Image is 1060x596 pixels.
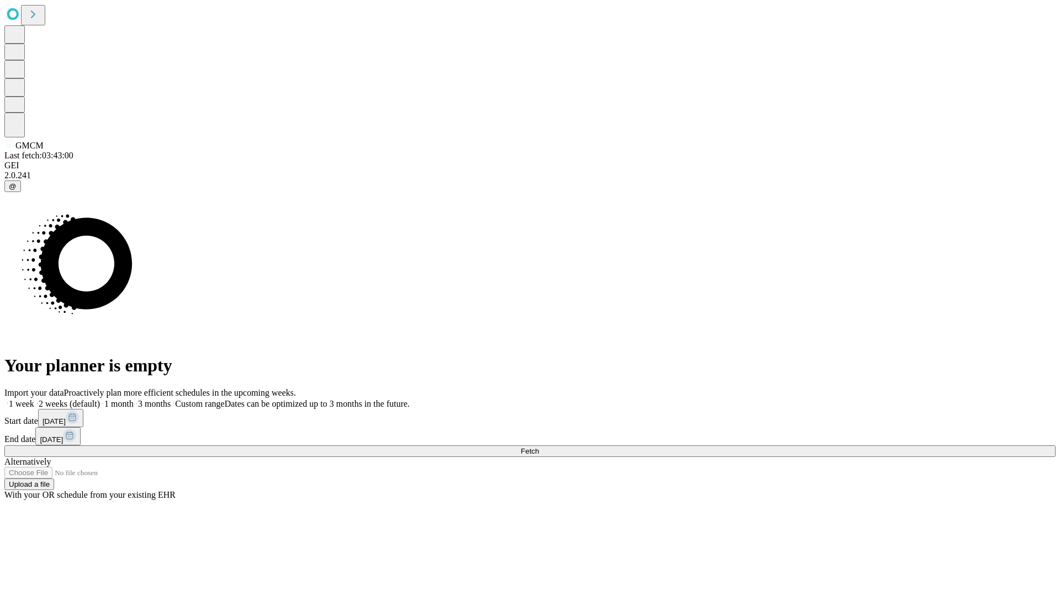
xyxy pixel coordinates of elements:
[9,399,34,408] span: 1 week
[4,409,1056,427] div: Start date
[64,388,296,397] span: Proactively plan more efficient schedules in the upcoming weeks.
[175,399,224,408] span: Custom range
[40,435,63,444] span: [DATE]
[4,355,1056,376] h1: Your planner is empty
[4,490,176,499] span: With your OR schedule from your existing EHR
[39,399,100,408] span: 2 weeks (default)
[138,399,171,408] span: 3 months
[4,388,64,397] span: Import your data
[225,399,410,408] span: Dates can be optimized up to 3 months in the future.
[4,478,54,490] button: Upload a file
[9,182,17,190] span: @
[38,409,83,427] button: [DATE]
[521,447,539,455] span: Fetch
[4,427,1056,445] div: End date
[4,445,1056,457] button: Fetch
[104,399,134,408] span: 1 month
[4,457,51,466] span: Alternatively
[4,151,73,160] span: Last fetch: 03:43:00
[15,141,44,150] span: GMCM
[43,417,66,425] span: [DATE]
[4,161,1056,171] div: GEI
[4,180,21,192] button: @
[35,427,81,445] button: [DATE]
[4,171,1056,180] div: 2.0.241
